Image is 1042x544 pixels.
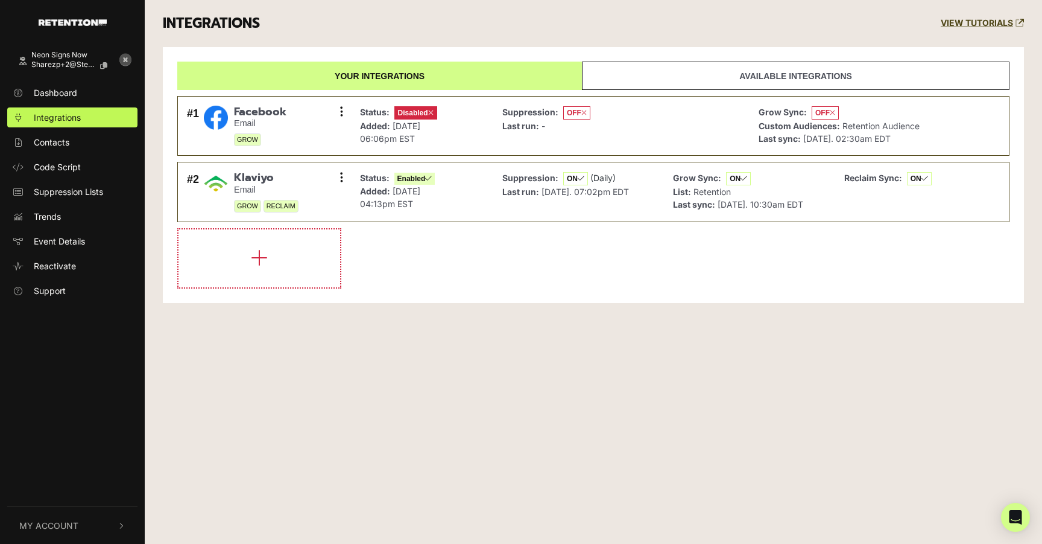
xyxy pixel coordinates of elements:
[34,284,66,297] span: Support
[39,19,107,26] img: Retention.com
[803,133,891,144] span: [DATE]. 02:30am EDT
[234,171,298,185] span: Klaviyo
[204,106,228,130] img: Facebook
[7,83,137,103] a: Dashboard
[673,199,715,210] strong: Last sync:
[7,132,137,152] a: Contacts
[502,173,558,183] strong: Suppression:
[7,507,137,544] button: My Account
[34,136,69,149] span: Contacts
[1001,503,1030,532] div: Open Intercom Messenger
[360,107,390,117] strong: Status:
[360,121,390,131] strong: Added:
[502,121,539,131] strong: Last run:
[542,187,629,197] span: [DATE]. 07:02pm EDT
[7,256,137,276] a: Reactivate
[163,15,260,32] h3: INTEGRATIONS
[7,107,137,127] a: Integrations
[34,210,61,223] span: Trends
[7,206,137,226] a: Trends
[844,173,902,183] strong: Reclaim Sync:
[19,519,78,532] span: My Account
[394,173,435,185] span: Enabled
[234,185,298,195] small: Email
[7,45,113,78] a: Neon Signs Now sharezp+2@stealth...
[187,106,199,147] div: #1
[264,200,298,213] span: RECLAIM
[759,121,840,131] strong: Custom Audiences:
[34,111,81,124] span: Integrations
[31,51,117,59] div: Neon Signs Now
[812,106,839,120] span: OFF
[542,121,545,131] span: -
[234,118,286,129] small: Email
[394,106,437,120] span: Disabled
[693,187,731,197] span: Retention
[726,172,751,185] span: ON
[34,260,76,272] span: Reactivate
[187,171,199,213] div: #2
[34,86,77,99] span: Dashboard
[941,18,1024,28] a: VIEW TUTORIALS
[360,121,420,144] span: [DATE] 06:06pm EST
[582,62,1009,90] a: Available integrations
[177,62,582,90] a: Your integrations
[360,186,390,196] strong: Added:
[502,187,539,197] strong: Last run:
[34,185,103,198] span: Suppression Lists
[31,60,96,69] span: sharezp+2@stealth...
[7,231,137,251] a: Event Details
[360,173,390,183] strong: Status:
[502,107,558,117] strong: Suppression:
[842,121,920,131] span: Retention Audience
[563,106,590,120] span: OFF
[204,171,228,196] img: Klaviyo
[234,200,261,213] span: GROW
[234,133,261,146] span: GROW
[7,281,137,301] a: Support
[563,172,588,185] span: ON
[673,173,721,183] strong: Grow Sync:
[673,187,691,197] strong: List:
[34,235,85,248] span: Event Details
[907,172,932,185] span: ON
[759,133,801,144] strong: Last sync:
[7,182,137,202] a: Suppression Lists
[759,107,807,117] strong: Grow Sync:
[7,157,137,177] a: Code Script
[590,173,616,183] span: (Daily)
[718,199,803,210] span: [DATE]. 10:30am EDT
[34,161,81,173] span: Code Script
[234,106,286,119] span: Facebook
